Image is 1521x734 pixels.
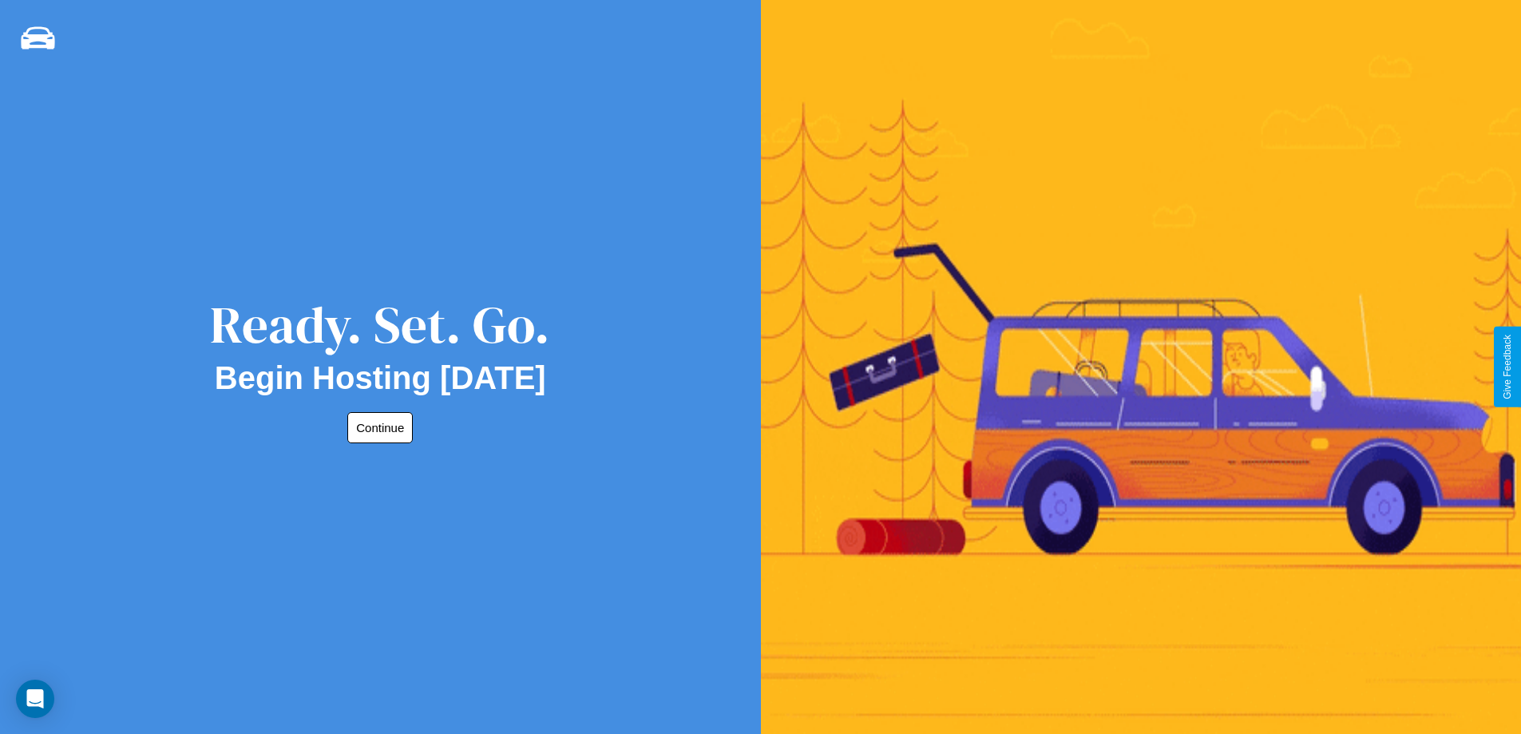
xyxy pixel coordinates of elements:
[347,412,413,443] button: Continue
[215,360,546,396] h2: Begin Hosting [DATE]
[1502,335,1513,399] div: Give Feedback
[16,680,54,718] div: Open Intercom Messenger
[210,289,550,360] div: Ready. Set. Go.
